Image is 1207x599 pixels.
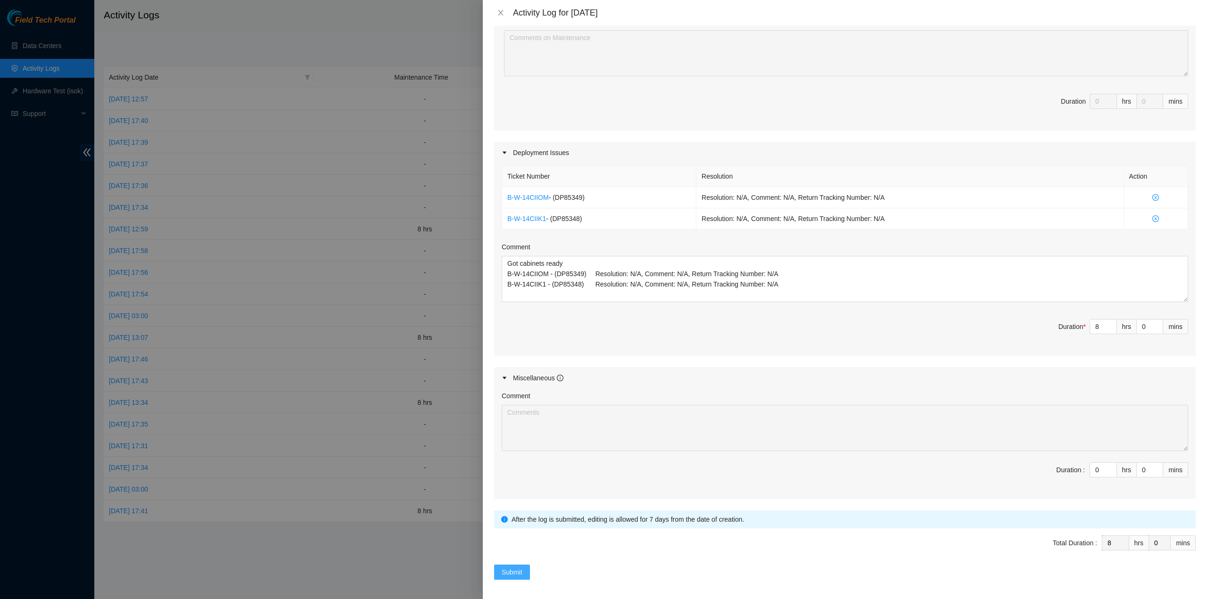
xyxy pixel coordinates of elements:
[513,8,1196,18] div: Activity Log for [DATE]
[1163,319,1188,334] div: mins
[502,567,522,577] span: Submit
[502,375,507,381] span: caret-right
[546,215,582,222] span: - ( DP85348 )
[696,166,1124,187] th: Resolution
[502,391,530,401] label: Comment
[504,30,1188,76] textarea: Comment
[502,405,1188,451] textarea: Comment
[549,194,585,201] span: - ( DP85349 )
[494,8,507,17] button: Close
[513,373,563,383] div: Miscellaneous
[502,256,1188,302] textarea: Comment
[696,187,1124,208] td: Resolution: N/A, Comment: N/A, Return Tracking Number: N/A
[494,142,1196,164] div: Deployment Issues
[1163,94,1188,109] div: mins
[1053,538,1097,548] div: Total Duration :
[502,150,507,156] span: caret-right
[497,9,504,16] span: close
[502,242,530,252] label: Comment
[1058,321,1086,332] div: Duration
[494,565,530,580] button: Submit
[1171,535,1196,550] div: mins
[1117,94,1137,109] div: hrs
[501,516,508,523] span: info-circle
[502,166,696,187] th: Ticket Number
[1061,96,1086,107] div: Duration
[1056,465,1085,475] div: Duration :
[494,367,1196,389] div: Miscellaneous info-circle
[557,375,563,381] span: info-circle
[1117,462,1137,477] div: hrs
[507,215,546,222] a: B-W-14CIIK1
[512,514,1189,525] div: After the log is submitted, editing is allowed for 7 days from the date of creation.
[1124,166,1189,187] th: Action
[1163,462,1188,477] div: mins
[1129,194,1183,201] span: close-circle
[507,194,549,201] a: B-W-14CIIOM
[1129,535,1149,550] div: hrs
[696,208,1124,230] td: Resolution: N/A, Comment: N/A, Return Tracking Number: N/A
[1117,319,1137,334] div: hrs
[1129,215,1183,222] span: close-circle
